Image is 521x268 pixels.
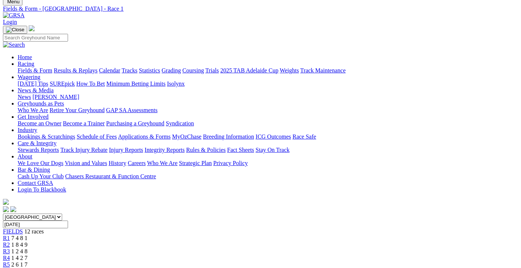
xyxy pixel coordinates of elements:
div: Greyhounds as Pets [18,107,518,114]
a: Industry [18,127,37,133]
a: 2025 TAB Adelaide Cup [220,67,278,74]
a: Applications & Forms [118,133,171,140]
a: Greyhounds as Pets [18,100,64,107]
span: 12 races [24,228,44,235]
a: MyOzChase [172,133,201,140]
a: Tracks [122,67,138,74]
a: Minimum Betting Limits [106,81,165,87]
a: Fact Sheets [227,147,254,153]
a: News & Media [18,87,54,93]
div: Care & Integrity [18,147,518,153]
a: Who We Are [18,107,48,113]
a: Get Involved [18,114,49,120]
a: Race Safe [292,133,316,140]
a: Bar & Dining [18,167,50,173]
span: 1 2 4 8 [11,248,28,254]
a: Trials [205,67,219,74]
a: About [18,153,32,160]
a: Bookings & Scratchings [18,133,75,140]
a: R2 [3,242,10,248]
a: R1 [3,235,10,241]
a: Login To Blackbook [18,186,66,193]
a: Who We Are [147,160,178,166]
a: Cash Up Your Club [18,173,64,179]
a: Contact GRSA [18,180,53,186]
a: [DATE] Tips [18,81,48,87]
a: Injury Reports [109,147,143,153]
a: Syndication [166,120,194,126]
a: Grading [162,67,181,74]
span: 1 8 4 9 [11,242,28,248]
input: Search [3,34,68,42]
a: Results & Replays [54,67,97,74]
img: Search [3,42,25,48]
input: Select date [3,221,68,228]
button: Toggle navigation [3,26,27,34]
div: About [18,160,518,167]
a: Become a Trainer [63,120,105,126]
a: Integrity Reports [144,147,185,153]
a: Statistics [139,67,160,74]
div: Wagering [18,81,518,87]
a: Wagering [18,74,40,80]
a: Careers [128,160,146,166]
a: R3 [3,248,10,254]
a: Purchasing a Greyhound [106,120,164,126]
a: Rules & Policies [186,147,226,153]
a: Vision and Values [65,160,107,166]
a: Stay On Track [256,147,289,153]
img: twitter.svg [10,206,16,212]
a: Racing [18,61,34,67]
div: News & Media [18,94,518,100]
a: GAP SA Assessments [106,107,158,113]
a: Track Injury Rebate [60,147,107,153]
a: Schedule of Fees [76,133,117,140]
a: Coursing [182,67,204,74]
img: GRSA [3,12,25,19]
a: Privacy Policy [213,160,248,166]
div: Racing [18,67,518,74]
a: Isolynx [167,81,185,87]
a: SUREpick [50,81,75,87]
a: How To Bet [76,81,105,87]
img: facebook.svg [3,206,9,212]
a: Retire Your Greyhound [50,107,105,113]
a: Chasers Restaurant & Function Centre [65,173,156,179]
div: Get Involved [18,120,518,127]
a: Care & Integrity [18,140,57,146]
a: Fields & Form - [GEOGRAPHIC_DATA] - Race 1 [3,6,518,12]
span: 1 4 2 7 [11,255,28,261]
a: Stewards Reports [18,147,59,153]
a: Home [18,54,32,60]
div: Bar & Dining [18,173,518,180]
a: [PERSON_NAME] [32,94,79,100]
a: Weights [280,67,299,74]
a: Track Maintenance [300,67,346,74]
a: Fields & Form [18,67,52,74]
a: We Love Our Dogs [18,160,63,166]
a: FIELDS [3,228,23,235]
img: logo-grsa-white.png [3,199,9,205]
img: Close [6,27,24,33]
img: logo-grsa-white.png [29,25,35,31]
span: 2 6 1 7 [11,261,28,268]
a: Become an Owner [18,120,61,126]
a: R4 [3,255,10,261]
a: Calendar [99,67,120,74]
a: ICG Outcomes [256,133,291,140]
a: R5 [3,261,10,268]
a: History [108,160,126,166]
a: Strategic Plan [179,160,212,166]
div: Industry [18,133,518,140]
a: News [18,94,31,100]
span: 7 4 8 1 [11,235,28,241]
a: Breeding Information [203,133,254,140]
a: Login [3,19,17,25]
